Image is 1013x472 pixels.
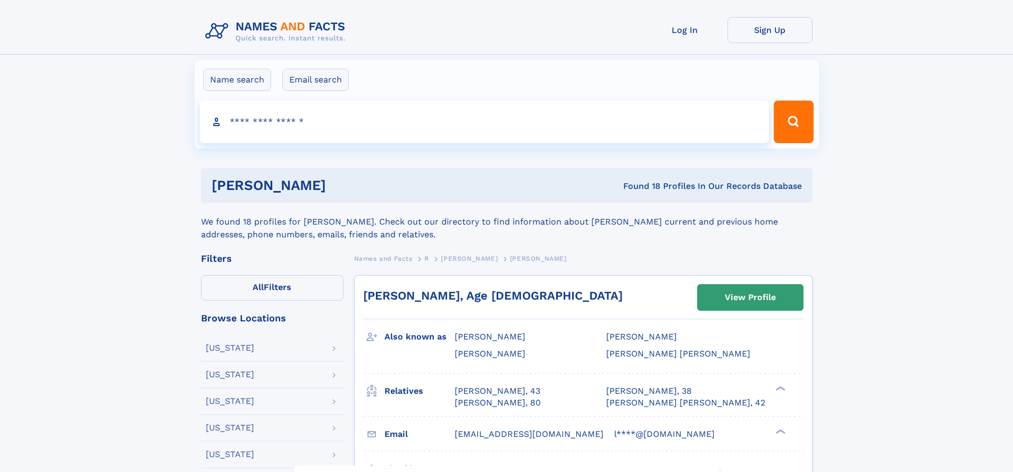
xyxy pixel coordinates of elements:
[200,101,769,143] input: search input
[203,69,271,91] label: Name search
[384,328,455,346] h3: Also known as
[510,255,567,262] span: [PERSON_NAME]
[441,252,498,265] a: [PERSON_NAME]
[384,425,455,443] h3: Email
[455,429,604,439] span: [EMAIL_ADDRESS][DOMAIN_NAME]
[455,349,525,359] span: [PERSON_NAME]
[773,385,786,392] div: ❯
[206,397,254,405] div: [US_STATE]
[773,428,786,435] div: ❯
[206,370,254,379] div: [US_STATE]
[606,397,765,409] a: [PERSON_NAME] [PERSON_NAME], 42
[206,344,254,352] div: [US_STATE]
[606,332,677,342] span: [PERSON_NAME]
[201,313,344,323] div: Browse Locations
[725,285,776,310] div: View Profile
[424,255,429,262] span: R
[206,424,254,432] div: [US_STATE]
[455,397,541,409] a: [PERSON_NAME], 80
[201,254,344,263] div: Filters
[212,179,475,192] h1: [PERSON_NAME]
[201,275,344,301] label: Filters
[354,252,413,265] a: Names and Facts
[201,203,813,241] div: We found 18 profiles for [PERSON_NAME]. Check out our directory to find information about [PERSON...
[424,252,429,265] a: R
[201,17,354,46] img: Logo Names and Facts
[455,385,540,397] a: [PERSON_NAME], 43
[441,255,498,262] span: [PERSON_NAME]
[642,17,727,43] a: Log In
[455,332,525,342] span: [PERSON_NAME]
[606,349,750,359] span: [PERSON_NAME] [PERSON_NAME]
[774,101,813,143] button: Search Button
[727,17,813,43] a: Sign Up
[282,69,349,91] label: Email search
[253,282,264,292] span: All
[698,285,803,310] a: View Profile
[474,180,802,192] div: Found 18 Profiles In Our Records Database
[606,385,692,397] a: [PERSON_NAME], 38
[206,450,254,459] div: [US_STATE]
[363,289,623,302] a: [PERSON_NAME], Age [DEMOGRAPHIC_DATA]
[384,382,455,400] h3: Relatives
